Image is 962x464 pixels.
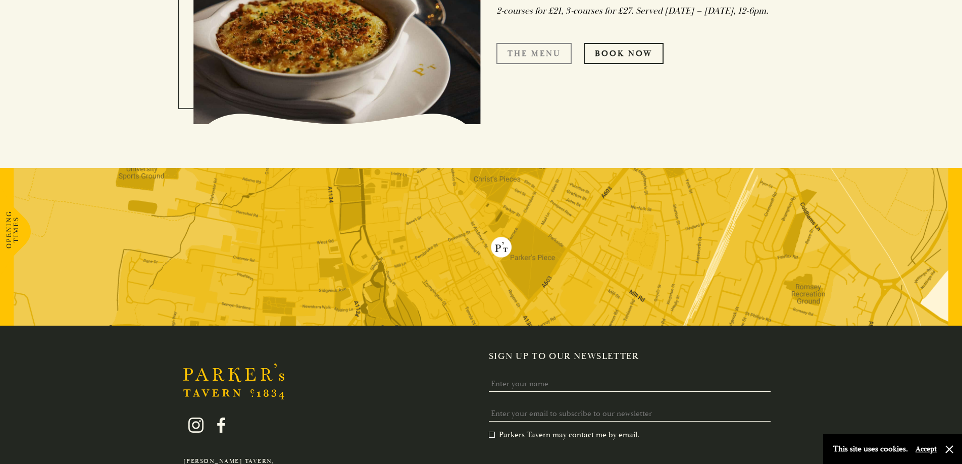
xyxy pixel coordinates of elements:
[496,5,769,17] em: 2-courses for £21, 3-courses for £27. Served [DATE] – [DATE], 12-6pm.
[496,43,572,64] a: The Menu
[916,444,937,454] button: Accept
[489,430,639,440] label: Parkers Tavern may contact me by email.
[14,168,948,326] img: map
[489,376,771,392] input: Enter your name
[584,43,664,64] a: Book Now
[489,351,779,362] h2: Sign up to our newsletter
[944,444,954,454] button: Close and accept
[489,406,771,422] input: Enter your email to subscribe to our newsletter
[833,442,908,456] p: This site uses cookies.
